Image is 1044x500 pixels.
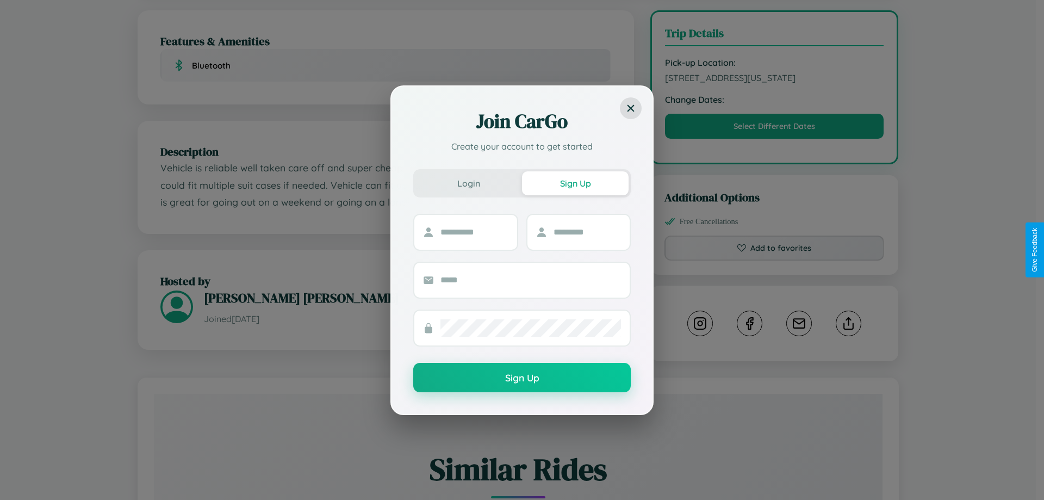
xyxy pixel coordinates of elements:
button: Sign Up [413,363,631,392]
button: Login [415,171,522,195]
button: Sign Up [522,171,629,195]
p: Create your account to get started [413,140,631,153]
h2: Join CarGo [413,108,631,134]
div: Give Feedback [1031,228,1039,272]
